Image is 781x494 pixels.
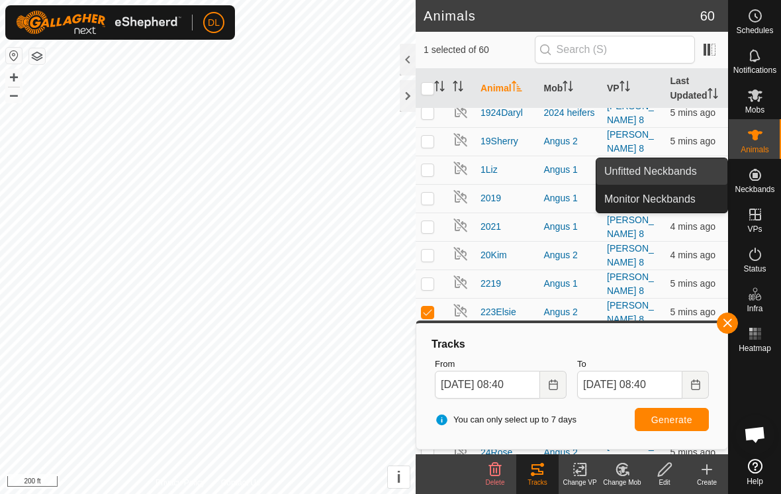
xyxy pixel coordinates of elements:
span: 9 Sep 2025 at 8:35 am [670,447,715,458]
img: returning off [453,217,469,233]
span: Generate [651,415,692,425]
a: [PERSON_NAME] 8 [607,215,654,239]
div: Edit [643,477,686,487]
div: Tracks [430,336,714,352]
img: returning off [453,132,469,148]
a: [PERSON_NAME] 8 [607,272,654,296]
a: Contact Us [221,477,260,489]
span: 2219 [481,277,501,291]
img: returning off [453,274,469,290]
span: 1 selected of 60 [424,43,535,57]
img: returning off [453,443,469,459]
span: Unfitted Neckbands [604,164,697,179]
a: Help [729,454,781,491]
a: [PERSON_NAME] 8 [607,243,654,268]
button: Choose Date [682,371,709,399]
span: 223Elsie [481,305,516,319]
div: Angus 2 [544,446,597,460]
a: Unfitted Neckbands [596,158,727,185]
label: From [435,358,567,371]
div: 2024 heifers [544,106,597,120]
div: Angus 2 [544,134,597,148]
span: Help [747,477,763,485]
p-sorticon: Activate to sort [708,90,718,101]
span: DL [208,16,220,30]
span: Animals [741,146,769,154]
div: Angus 1 [544,277,597,291]
img: Gallagher Logo [16,11,181,34]
a: [PERSON_NAME] 8 [607,101,654,125]
span: Neckbands [735,185,774,193]
span: 60 [700,6,715,26]
span: 9 Sep 2025 at 8:35 am [670,136,715,146]
span: Delete [486,479,505,486]
img: returning off [453,303,469,319]
span: 9 Sep 2025 at 8:35 am [670,278,715,289]
p-sorticon: Activate to sort [620,83,630,93]
p-sorticon: Activate to sort [434,83,445,93]
img: returning off [453,103,469,119]
img: returning off [453,160,469,176]
button: i [388,466,410,488]
button: Reset Map [6,48,22,64]
th: VP [602,69,665,109]
th: Mob [539,69,602,109]
div: Angus 2 [544,305,597,319]
span: You can only select up to 7 days [435,413,576,426]
span: Status [743,265,766,273]
span: 2021 [481,220,501,234]
div: Angus 1 [544,220,597,234]
span: 1924Daryl [481,106,523,120]
button: + [6,70,22,85]
span: Schedules [736,26,773,34]
button: – [6,87,22,103]
a: [PERSON_NAME] 8 [607,129,654,154]
span: 9 Sep 2025 at 8:36 am [670,221,715,232]
span: 20Kim [481,248,507,262]
input: Search (S) [535,36,695,64]
a: Monitor Neckbands [596,186,727,213]
span: 9 Sep 2025 at 8:35 am [670,307,715,317]
span: Monitor Neckbands [604,191,696,207]
div: Change Mob [601,477,643,487]
a: Privacy Policy [156,477,205,489]
div: Tracks [516,477,559,487]
button: Choose Date [540,371,567,399]
p-sorticon: Activate to sort [563,83,573,93]
h2: Animals [424,8,700,24]
p-sorticon: Activate to sort [453,83,463,93]
div: Change VP [559,477,601,487]
a: [PERSON_NAME] 8 [607,300,654,324]
span: 1Liz [481,163,498,177]
label: To [577,358,709,371]
span: 19Sherry [481,134,518,148]
div: Angus 1 [544,191,597,205]
img: returning off [453,189,469,205]
span: 9 Sep 2025 at 8:36 am [670,250,715,260]
button: Map Layers [29,48,45,64]
span: VPs [747,225,762,233]
span: 24Rose [481,446,512,460]
span: Mobs [745,106,764,114]
img: returning off [453,246,469,262]
div: Angus 1 [544,163,597,177]
span: 9 Sep 2025 at 8:35 am [670,107,715,118]
div: Open chat [735,415,775,454]
span: Heatmap [739,344,771,352]
p-sorticon: Activate to sort [512,83,522,93]
span: Notifications [733,66,776,74]
span: 2019 [481,191,501,205]
div: Angus 2 [544,248,597,262]
button: Generate [635,408,709,431]
th: Animal [475,69,539,109]
span: i [396,468,401,486]
th: Last Updated [665,69,729,109]
span: Infra [747,305,762,313]
div: Create [686,477,728,487]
